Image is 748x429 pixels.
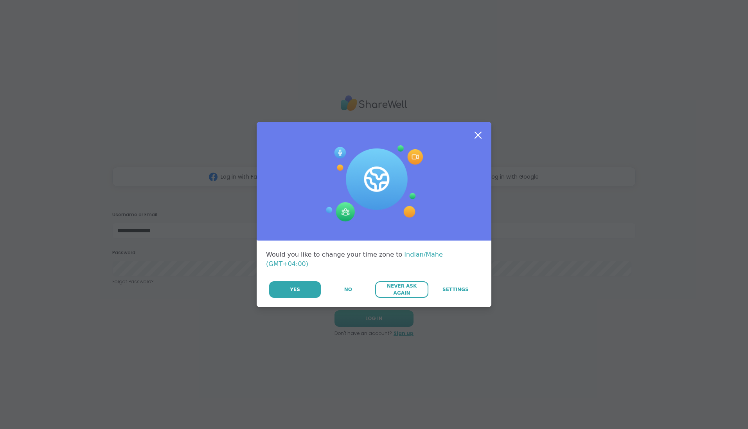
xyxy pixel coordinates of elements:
button: Yes [269,281,321,298]
span: Yes [290,286,300,293]
button: No [322,281,374,298]
span: No [344,286,352,293]
span: Settings [442,286,469,293]
span: Never Ask Again [379,282,424,297]
a: Settings [429,281,482,298]
img: Session Experience [325,145,423,222]
button: Never Ask Again [375,281,428,298]
div: Would you like to change your time zone to [266,250,482,269]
